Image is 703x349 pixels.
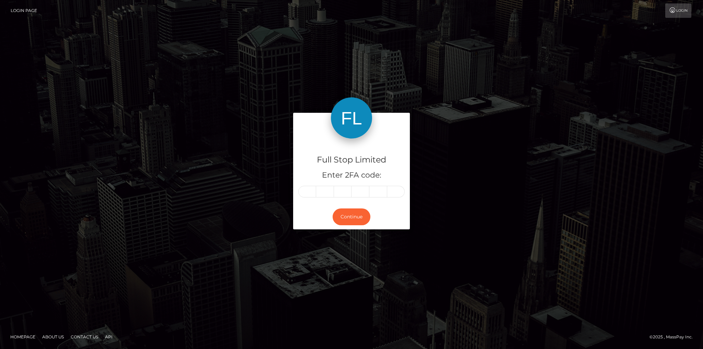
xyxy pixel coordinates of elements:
a: Login Page [11,3,37,18]
h4: Full Stop Limited [298,154,405,166]
a: Login [665,3,691,18]
a: Contact Us [68,332,101,342]
button: Continue [333,208,370,225]
a: API [102,332,115,342]
a: Homepage [8,332,38,342]
img: Full Stop Limited [331,97,372,139]
div: © 2025 , MassPay Inc. [649,333,698,341]
h5: Enter 2FA code: [298,170,405,181]
a: About Us [39,332,67,342]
